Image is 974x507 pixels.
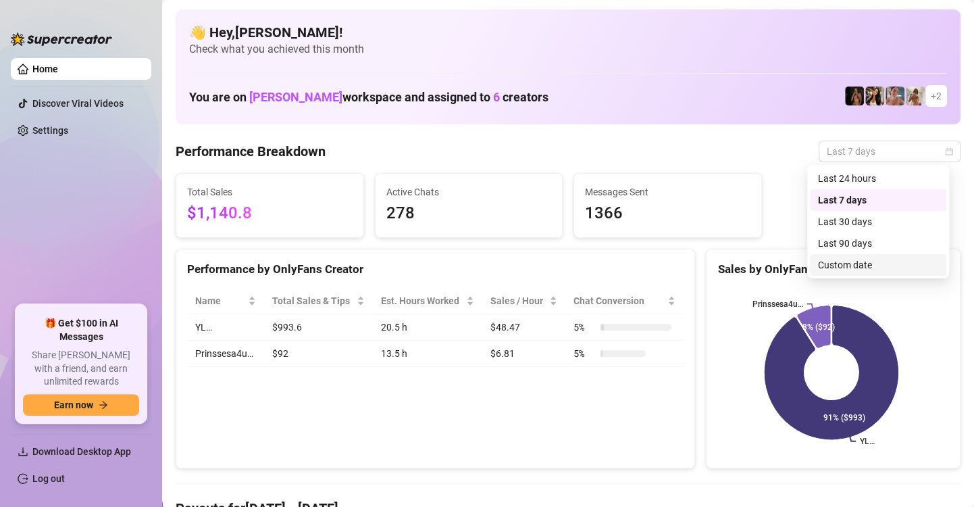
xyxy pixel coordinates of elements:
[585,201,750,226] span: 1366
[189,23,947,42] h4: 👋 Hey, [PERSON_NAME] !
[386,185,552,199] span: Active Chats
[865,87,884,105] img: AD
[23,317,139,343] span: 🎁 Get $100 in AI Messages
[482,341,565,367] td: $6.81
[23,394,139,416] button: Earn nowarrow-right
[373,314,482,341] td: 20.5 h
[860,437,875,446] text: YL…
[752,299,803,309] text: Prinssesa4u…
[818,258,938,272] div: Custom date
[32,473,65,484] a: Log out
[818,236,938,251] div: Last 90 days
[810,189,946,211] div: Last 7 days
[195,293,245,308] span: Name
[11,32,112,46] img: logo-BBDzfeDw.svg
[482,288,565,314] th: Sales / Hour
[386,201,552,226] span: 278
[886,87,904,105] img: YL
[54,400,93,410] span: Earn now
[931,89,942,103] span: + 2
[818,193,938,208] div: Last 7 days
[32,125,68,136] a: Settings
[906,87,925,105] img: Green
[32,446,131,457] span: Download Desktop App
[810,233,946,254] div: Last 90 days
[490,293,546,308] span: Sales / Hour
[32,98,124,109] a: Discover Viral Videos
[565,288,684,314] th: Chat Conversion
[717,260,949,279] div: Sales by OnlyFans Creator
[249,90,342,104] span: [PERSON_NAME]
[187,201,353,226] span: $1,140.8
[187,314,264,341] td: YL…
[189,90,548,105] h1: You are on workspace and assigned to creators
[827,141,952,162] span: Last 7 days
[272,293,354,308] span: Total Sales & Tips
[187,260,684,279] div: Performance by OnlyFans Creator
[945,147,953,155] span: calendar
[99,400,108,410] span: arrow-right
[573,346,595,361] span: 5 %
[189,42,947,57] span: Check what you achieved this month
[845,87,864,105] img: D
[264,314,373,341] td: $993.6
[23,349,139,389] span: Share [PERSON_NAME] with a friend, and earn unlimited rewards
[18,446,28,457] span: download
[493,90,500,104] span: 6
[585,185,750,199] span: Messages Sent
[381,293,463,308] div: Est. Hours Worked
[810,168,946,189] div: Last 24 hours
[32,64,58,74] a: Home
[810,254,946,276] div: Custom date
[187,341,264,367] td: Prinssesa4u…
[187,185,353,199] span: Total Sales
[573,293,665,308] span: Chat Conversion
[818,171,938,186] div: Last 24 hours
[264,341,373,367] td: $92
[818,214,938,229] div: Last 30 days
[373,341,482,367] td: 13.5 h
[264,288,373,314] th: Total Sales & Tips
[573,320,595,335] span: 5 %
[482,314,565,341] td: $48.47
[187,288,264,314] th: Name
[810,211,946,233] div: Last 30 days
[176,142,326,161] h4: Performance Breakdown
